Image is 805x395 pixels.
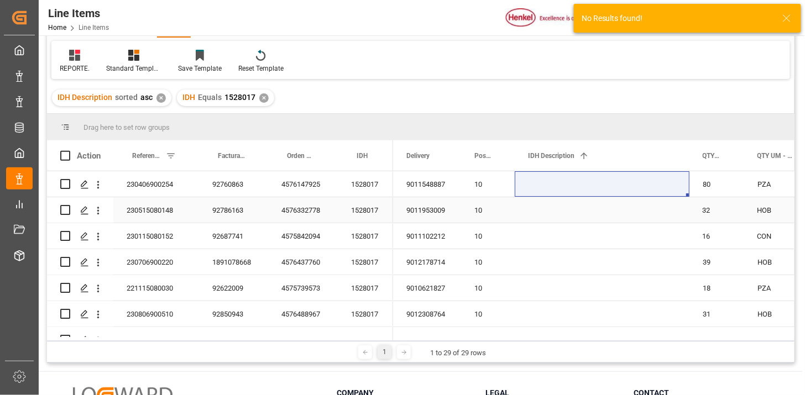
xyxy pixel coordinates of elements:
[689,249,744,275] div: 39
[461,171,515,197] div: 10
[528,152,574,160] span: IDH Description
[268,327,338,352] div: 4576485727
[115,93,138,102] span: sorted
[338,197,393,223] div: 1528017
[430,347,486,359] div: 1 to 29 of 29 rows
[689,223,744,249] div: 16
[268,249,338,275] div: 4576437760
[113,197,199,223] div: 230515080148
[406,152,430,160] span: Delivery
[461,327,515,352] div: 10
[113,275,199,301] div: 221115080030
[393,197,461,223] div: 9011953009
[268,223,338,249] div: 4575842094
[461,223,515,249] div: 10
[259,93,269,103] div: ✕
[199,223,268,249] div: 92687741
[47,275,393,301] div: Press SPACE to select this row.
[393,275,461,301] div: 9010621827
[393,301,461,326] div: 9012308764
[703,152,721,160] span: QTY - Factura
[268,171,338,197] div: 4576147925
[224,93,255,102] span: 1528017
[47,197,393,223] div: Press SPACE to select this row.
[83,123,170,131] span: Drag here to set row groups
[338,171,393,197] div: 1528017
[60,64,90,73] div: REPORTE.
[338,301,393,326] div: 1528017
[199,197,268,223] div: 92786163
[268,275,338,301] div: 4575739573
[132,152,161,160] span: Referencia Leschaco (impo)
[689,197,744,223] div: 32
[47,223,393,249] div: Press SPACE to select this row.
[113,327,199,352] div: 230806900510
[199,327,268,352] div: 92850941
[106,64,161,73] div: Standard Templates
[47,301,393,327] div: Press SPACE to select this row.
[48,24,66,31] a: Home
[689,275,744,301] div: 18
[113,171,199,197] div: 230406900254
[393,223,461,249] div: 9011102212
[113,223,199,249] div: 230115080152
[287,152,315,160] span: Orden de Compra
[182,93,195,102] span: IDH
[199,301,268,326] div: 92850943
[689,171,744,197] div: 80
[199,275,268,301] div: 92622009
[393,249,461,275] div: 9012178714
[218,152,245,160] span: Factura Comercial
[48,5,109,22] div: Line Items
[199,171,268,197] div: 92760863
[140,93,153,102] span: asc
[757,152,793,160] span: QTY UM - Factura
[268,197,338,223] div: 4576332778
[113,301,199,326] div: 230806900510
[689,301,744,326] div: 31
[47,171,393,197] div: Press SPACE to select this row.
[178,64,222,73] div: Save Template
[238,64,284,73] div: Reset Template
[461,275,515,301] div: 10
[338,249,393,275] div: 1528017
[357,152,368,160] span: IDH
[113,249,199,275] div: 230706900220
[199,249,268,275] div: 1891078668
[689,327,744,352] div: 31
[338,275,393,301] div: 1528017
[77,151,101,161] div: Action
[378,345,391,359] div: 1
[506,8,599,28] img: Henkel%20logo.jpg_1689854090.jpg
[461,301,515,326] div: 10
[156,93,166,103] div: ✕
[393,327,461,352] div: 9012289566
[338,223,393,249] div: 1528017
[47,327,393,353] div: Press SPACE to select this row.
[47,249,393,275] div: Press SPACE to select this row.
[582,13,772,24] div: No Results found!
[461,197,515,223] div: 10
[57,93,112,102] span: IDH Description
[198,93,222,102] span: Equals
[338,327,393,352] div: 1528017
[474,152,492,160] span: Posición
[268,301,338,326] div: 4576488967
[393,171,461,197] div: 9011548887
[461,249,515,275] div: 10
